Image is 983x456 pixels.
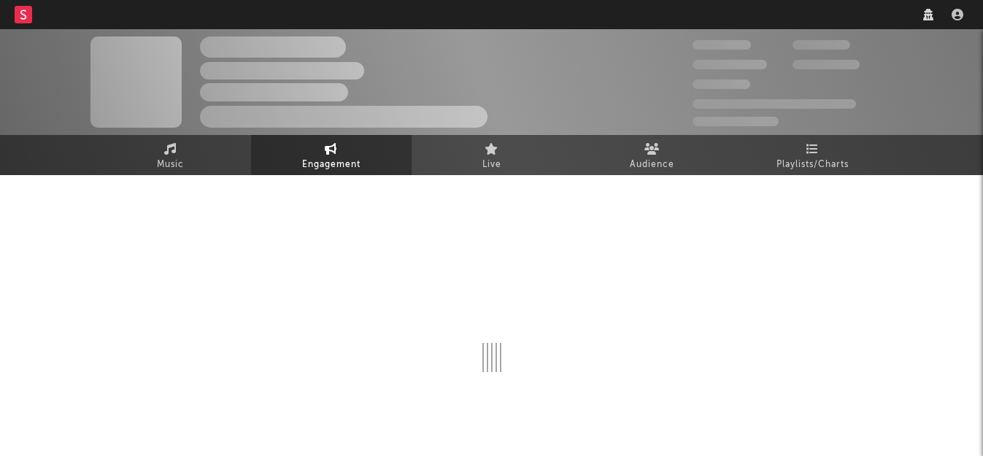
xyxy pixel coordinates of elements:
span: 100,000 [693,80,750,89]
a: Engagement [251,135,412,175]
span: Engagement [302,156,361,174]
a: Music [90,135,251,175]
span: Music [157,156,184,174]
a: Audience [572,135,733,175]
span: 100,000 [793,40,850,50]
span: 50,000,000 Monthly Listeners [693,99,856,109]
span: 300,000 [693,40,751,50]
span: Playlists/Charts [776,156,849,174]
span: 1,000,000 [793,60,860,69]
span: Audience [630,156,674,174]
a: Playlists/Charts [733,135,893,175]
a: Live [412,135,572,175]
span: Live [482,156,501,174]
span: 50,000,000 [693,60,767,69]
span: Jump Score: 85.0 [693,117,779,126]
